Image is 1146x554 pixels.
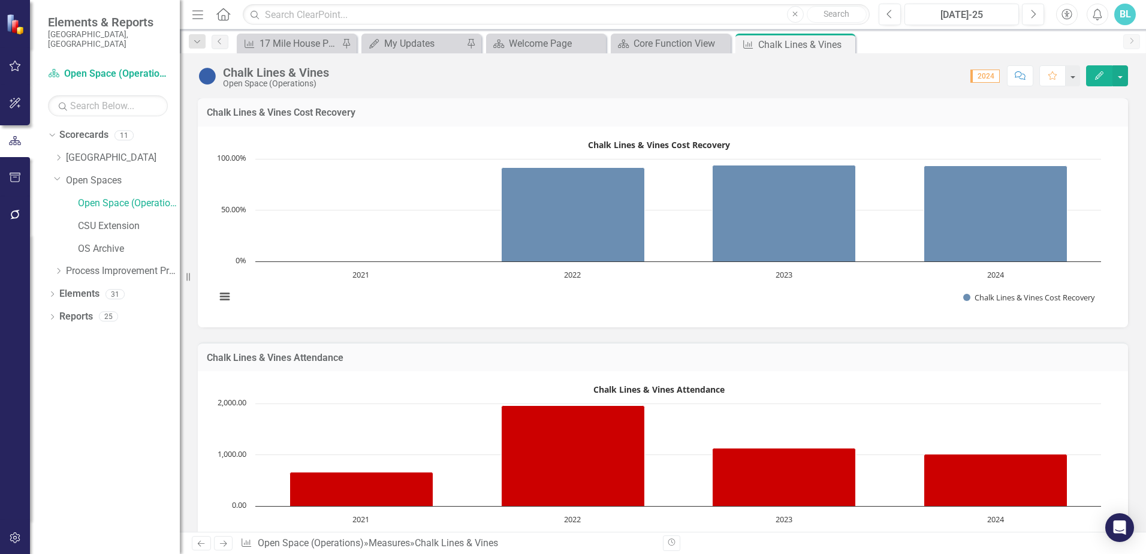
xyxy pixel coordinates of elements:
small: [GEOGRAPHIC_DATA], [GEOGRAPHIC_DATA] [48,29,168,49]
span: Search [824,9,849,19]
text: 0.00 [232,499,246,510]
text: 2024 [987,514,1005,525]
a: Welcome Page [489,36,603,51]
div: Core Function View [634,36,728,51]
text: 2023 [776,514,792,525]
text: Chalk Lines & Vines Attendance [593,384,725,395]
div: 17 Mile House Programming [260,36,339,51]
path: 2022, 1,956. Chalk Lines and Vines Attendance. [502,406,645,507]
path: 2022, 91.7. Chalk Lines & Vines Cost Recovery. [502,167,645,261]
path: 2023, 1,125. Chalk Lines and Vines Attendance. [713,448,856,507]
a: [GEOGRAPHIC_DATA] [66,151,180,165]
div: Welcome Page [509,36,603,51]
div: Chalk Lines & Vines [758,37,852,52]
img: Baselining [198,67,217,86]
span: Elements & Reports [48,15,168,29]
img: ClearPoint Strategy [6,13,27,34]
a: CSU Extension [78,219,180,233]
a: Open Space (Operations) [48,67,168,81]
button: View chart menu, Chalk Lines & Vines Cost Recovery [216,288,233,305]
div: 11 [114,130,134,140]
path: 2024, 1,014. Chalk Lines and Vines Attendance. [924,454,1067,507]
span: 2024 [970,70,1000,83]
text: 2024 [987,269,1005,280]
div: [DATE]-25 [909,8,1015,22]
text: 0% [236,255,246,266]
path: 2021, 656. Chalk Lines and Vines Attendance. [290,472,433,507]
button: Search [807,6,867,23]
div: Open Space (Operations) [223,79,329,88]
div: Chalk Lines & Vines [415,537,498,549]
h3: Chalk Lines & Vines Cost Recovery [207,107,1119,118]
div: 25 [99,312,118,322]
button: BL [1114,4,1136,25]
text: 2022 [564,514,581,525]
a: Elements [59,287,99,301]
text: Chalk Lines & Vines Cost Recovery [588,139,730,150]
text: 2,000.00 [218,397,246,408]
a: Reports [59,310,93,324]
a: 17 Mile House Programming [240,36,339,51]
a: Measures [369,537,410,549]
input: Search ClearPoint... [243,4,870,25]
a: OS Archive [78,242,180,256]
div: Chalk Lines & Vines Cost Recovery. Highcharts interactive chart. [210,136,1116,315]
text: 50.00% [221,204,246,215]
a: Process Improvement Program [66,264,180,278]
div: » » [240,537,654,550]
text: 2021 [352,514,369,525]
div: My Updates [384,36,463,51]
a: Open Space (Operations) [258,537,364,549]
a: Open Space (Operations) [78,197,180,210]
a: My Updates [364,36,463,51]
div: 31 [105,289,125,299]
h3: Chalk Lines & Vines Attendance [207,353,1119,363]
button: [DATE]-25 [904,4,1019,25]
div: Open Intercom Messenger [1105,513,1134,542]
div: Chalk Lines & Vines [223,66,329,79]
input: Search Below... [48,95,168,116]
path: 2024, 93.5. Chalk Lines & Vines Cost Recovery. [924,165,1067,261]
svg: Interactive chart [210,136,1107,315]
a: Scorecards [59,128,108,142]
button: Show Chalk Lines & Vines Cost Recovery [963,292,1096,303]
text: 2022 [564,269,581,280]
text: 100.00% [217,152,246,163]
path: 2023, 93.6. Chalk Lines & Vines Cost Recovery. [713,165,856,261]
a: Core Function View [614,36,728,51]
text: 2023 [776,269,792,280]
a: Open Spaces [66,174,180,188]
text: 1,000.00 [218,448,246,459]
text: 2021 [352,269,369,280]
